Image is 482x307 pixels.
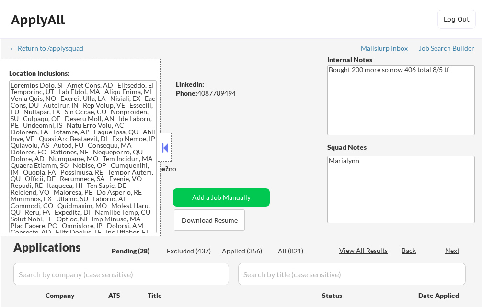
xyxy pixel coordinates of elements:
div: no [169,164,196,174]
div: Title [148,291,313,300]
div: View All Results [339,246,390,255]
div: Internal Notes [327,55,475,65]
div: 4087789494 [176,88,311,98]
div: Mailslurp Inbox [361,45,409,52]
div: Pending (28) [112,246,160,256]
div: ApplyAll [11,11,68,28]
div: Status [322,286,404,304]
input: Search by company (case sensitive) [13,263,229,285]
strong: Phone: [176,89,197,97]
button: Log Out [437,10,476,29]
div: Date Applied [418,291,460,300]
div: ATS [108,291,148,300]
div: Back [402,246,417,255]
button: Download Resume [174,209,245,231]
strong: LinkedIn: [176,80,204,88]
a: ← Return to /applysquad [10,44,92,54]
div: Excluded (437) [167,246,215,256]
input: Search by title (case sensitive) [238,263,466,285]
div: All (821) [278,246,326,256]
div: Job Search Builder [419,45,475,52]
div: Next [445,246,460,255]
div: Applications [13,241,108,253]
div: ← Return to /applysquad [10,45,92,52]
div: Squad Notes [327,143,475,152]
div: Applied (356) [222,246,270,256]
div: Company [46,291,108,300]
a: Job Search Builder [419,44,475,54]
a: Mailslurp Inbox [361,44,409,54]
button: Add a Job Manually [173,188,270,207]
div: Location Inclusions: [9,68,157,78]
